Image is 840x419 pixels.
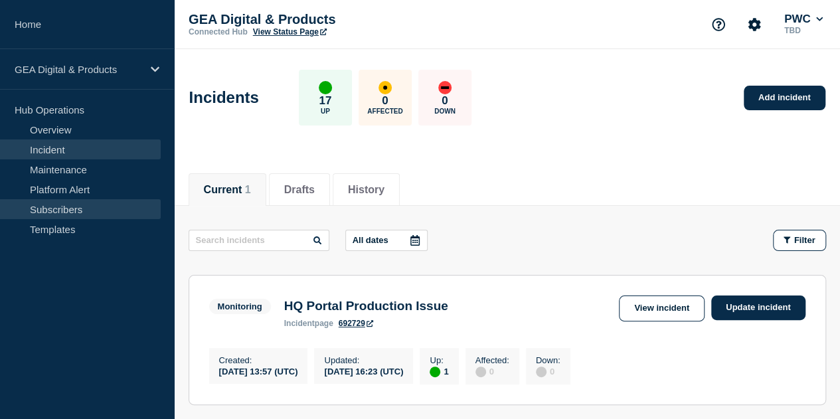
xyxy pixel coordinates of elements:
span: incident [284,319,315,328]
a: Add incident [744,86,825,110]
div: 0 [475,365,509,377]
button: History [348,184,384,196]
a: View incident [619,295,705,321]
p: Updated : [324,355,403,365]
div: affected [378,81,392,94]
p: Affected [367,108,402,115]
p: 17 [319,94,331,108]
div: disabled [536,367,546,377]
button: Account settings [740,11,768,39]
p: Down : [536,355,560,365]
p: page [284,319,333,328]
p: GEA Digital & Products [189,12,454,27]
p: Down [434,108,456,115]
div: 0 [536,365,560,377]
span: Filter [794,235,815,245]
p: All dates [353,235,388,245]
div: up [319,81,332,94]
button: Current 1 [204,184,251,196]
a: View Status Page [253,27,327,37]
button: Drafts [284,184,315,196]
a: 692729 [339,319,373,328]
div: down [438,81,452,94]
span: Monitoring [209,299,271,314]
a: Update incident [711,295,805,320]
div: disabled [475,367,486,377]
button: PWC [782,13,825,26]
p: Created : [219,355,298,365]
div: 1 [430,365,448,377]
p: Affected : [475,355,509,365]
button: Support [705,11,732,39]
button: All dates [345,230,428,251]
button: Filter [773,230,826,251]
span: 1 [245,184,251,195]
p: TBD [782,26,825,35]
p: GEA Digital & Products [15,64,142,75]
h3: HQ Portal Production Issue [284,299,448,313]
div: [DATE] 13:57 (UTC) [219,365,298,377]
p: Up : [430,355,448,365]
div: up [430,367,440,377]
div: [DATE] 16:23 (UTC) [324,365,403,377]
p: 0 [382,94,388,108]
input: Search incidents [189,230,329,251]
p: 0 [442,94,448,108]
p: Up [321,108,330,115]
p: Connected Hub [189,27,248,37]
h1: Incidents [189,88,259,107]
